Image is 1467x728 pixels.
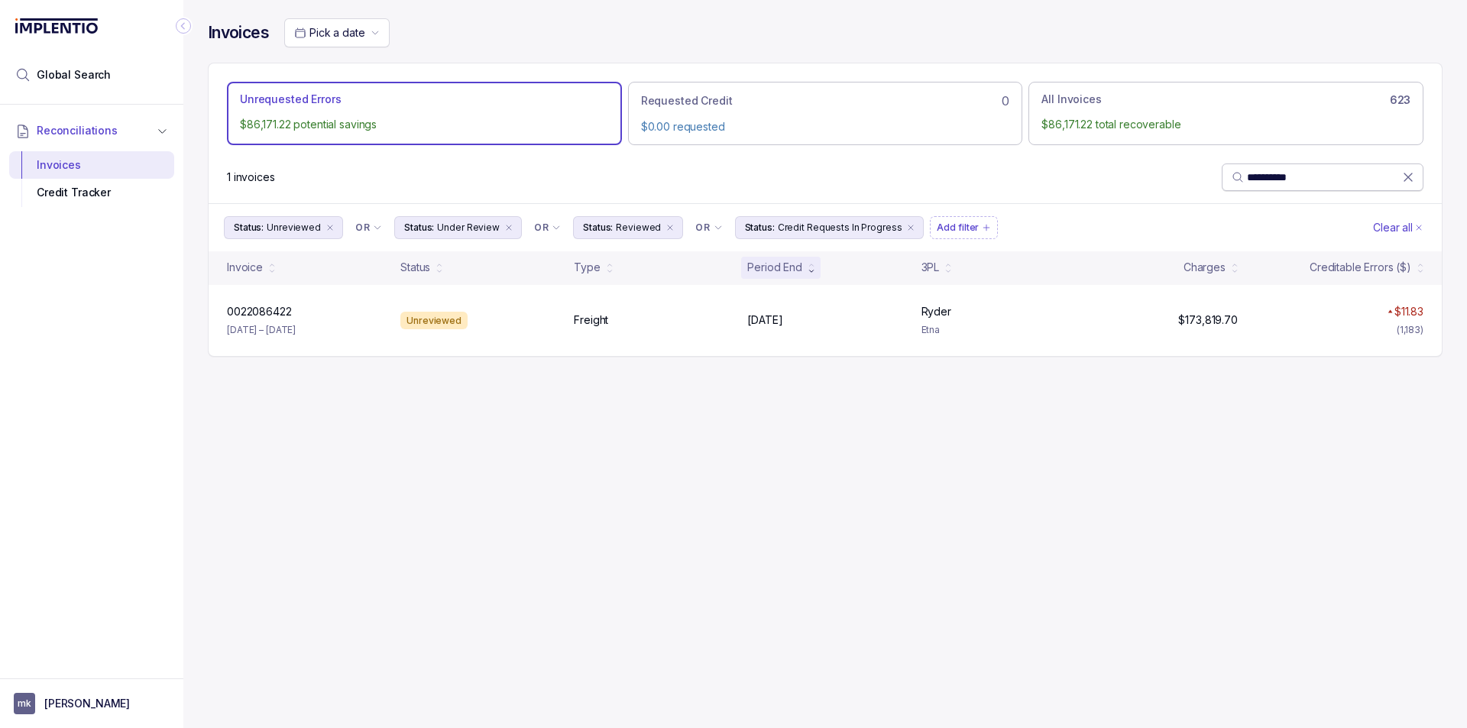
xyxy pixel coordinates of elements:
p: [DATE] [747,312,782,328]
div: remove content [324,222,336,234]
li: Filter Chip Connector undefined [695,222,722,234]
span: User initials [14,693,35,714]
button: User initials[PERSON_NAME] [14,693,170,714]
p: Under Review [437,220,500,235]
p: Requested Credit [641,93,733,108]
p: Add filter [937,220,979,235]
div: Creditable Errors ($) [1310,260,1411,275]
span: Pick a date [309,26,364,39]
p: Status: [583,220,613,235]
p: OR [355,222,370,234]
button: Date Range Picker [284,18,390,47]
button: Reconciliations [9,114,174,147]
p: Status: [234,220,264,235]
div: Invoices [21,151,162,179]
p: All Invoices [1041,92,1101,107]
button: Filter Chip Unreviewed [224,216,343,239]
p: Etna [921,322,1077,338]
h6: 623 [1390,94,1410,106]
p: Freight [574,312,608,328]
div: Reconciliations [9,148,174,210]
p: Unreviewed [267,220,321,235]
p: [PERSON_NAME] [44,696,130,711]
button: Filter Chip Credit Requests In Progress [735,216,925,239]
button: Clear Filters [1370,216,1427,239]
p: Ryder [921,304,951,319]
p: Status: [745,220,775,235]
p: $86,171.22 total recoverable [1041,117,1410,132]
li: Filter Chip Connector undefined [355,222,382,234]
div: Charges [1184,260,1226,275]
p: OR [534,222,549,234]
div: Type [574,260,600,275]
p: [DATE] – [DATE] [227,322,296,338]
span: Reconciliations [37,123,118,138]
div: remove content [664,222,676,234]
p: 1 invoices [227,170,275,185]
p: 0022086422 [227,304,292,319]
button: Filter Chip Add filter [930,216,998,239]
div: Collapse Icon [174,17,193,35]
ul: Filter Group [224,216,1370,239]
div: Remaining page entries [227,170,275,185]
p: Status: [404,220,434,235]
div: Invoice [227,260,263,275]
div: 3PL [921,260,940,275]
h4: Invoices [208,22,269,44]
p: Reviewed [616,220,661,235]
button: Filter Chip Connector undefined [349,217,388,238]
div: remove content [905,222,917,234]
search: Date Range Picker [294,25,364,40]
button: Filter Chip Under Review [394,216,522,239]
button: Filter Chip Reviewed [573,216,683,239]
div: 0 [641,92,1010,110]
p: OR [695,222,710,234]
div: (1,183) [1397,322,1423,338]
div: Period End [747,260,802,275]
div: Credit Tracker [21,179,162,206]
div: remove content [503,222,515,234]
div: Unreviewed [400,312,468,330]
p: $11.83 [1394,304,1423,319]
p: $0.00 requested [641,119,1010,134]
p: Credit Requests In Progress [778,220,902,235]
li: Filter Chip Connector undefined [534,222,561,234]
p: $173,819.70 [1178,312,1237,328]
div: Status [400,260,430,275]
img: red pointer upwards [1388,309,1392,313]
p: $86,171.22 potential savings [240,117,609,132]
p: Clear all [1373,220,1413,235]
p: Unrequested Errors [240,92,341,107]
button: Filter Chip Connector undefined [689,217,728,238]
ul: Action Tab Group [227,82,1423,144]
button: Filter Chip Connector undefined [528,217,567,238]
span: Global Search [37,67,111,83]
